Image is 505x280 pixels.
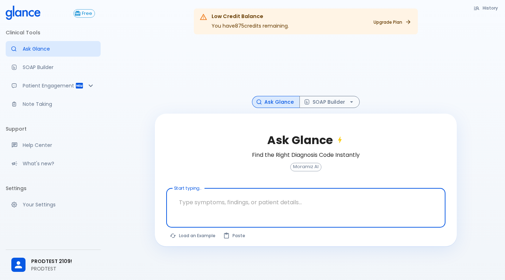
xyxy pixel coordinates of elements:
label: Start typing... [174,185,201,191]
div: PRODTEST 2109!PRODTEST [6,253,101,277]
h6: Find the Right Diagnosis Code Instantly [252,150,360,160]
p: What's new? [23,160,95,167]
div: Low Credit Balance [212,13,289,21]
p: Your Settings [23,201,95,208]
a: Docugen: Compose a clinical documentation in seconds [6,59,101,75]
button: Load a random example [166,230,220,241]
span: Moramiz AI [291,164,321,170]
a: Manage your settings [6,197,101,212]
p: Help Center [23,142,95,149]
p: SOAP Builder [23,64,95,71]
span: Free [79,11,95,16]
li: Clinical Tools [6,24,101,41]
li: Support [6,120,101,137]
button: Paste from clipboard [220,230,249,241]
a: Advanced note-taking [6,96,101,112]
a: Moramiz: Find ICD10AM codes instantly [6,41,101,57]
div: You have 875 credits remaining. [212,11,289,32]
a: Get help from our support team [6,137,101,153]
p: Patient Engagement [23,82,75,89]
span: PRODTEST 2109! [31,258,95,265]
div: Patient Reports & Referrals [6,78,101,93]
p: PRODTEST [31,265,95,272]
a: Upgrade Plan [369,17,415,27]
button: Ask Glance [252,96,300,108]
button: History [470,3,502,13]
p: Note Taking [23,101,95,108]
p: Ask Glance [23,45,95,52]
h2: Ask Glance [267,133,344,147]
a: Click to view or change your subscription [73,9,101,18]
button: Free [73,9,95,18]
div: Recent updates and feature releases [6,156,101,171]
button: SOAP Builder [299,96,360,108]
li: Settings [6,180,101,197]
